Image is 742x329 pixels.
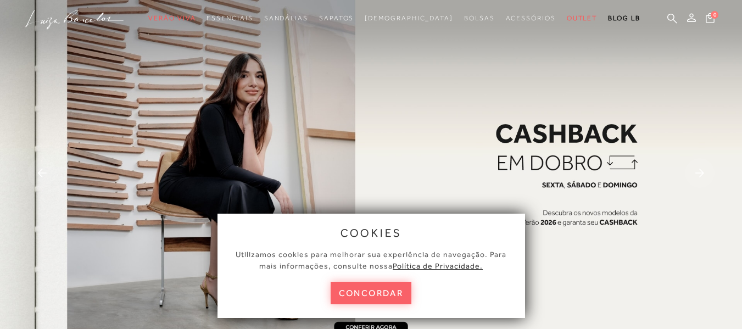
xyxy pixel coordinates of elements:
[148,14,196,22] span: Verão Viva
[567,14,598,22] span: Outlet
[207,14,253,22] span: Essenciais
[393,261,483,270] a: Política de Privacidade.
[148,8,196,29] a: noSubCategoriesText
[464,14,495,22] span: Bolsas
[331,282,412,304] button: concordar
[264,8,308,29] a: noSubCategoriesText
[319,8,354,29] a: noSubCategoriesText
[365,14,453,22] span: [DEMOGRAPHIC_DATA]
[506,14,556,22] span: Acessórios
[711,11,718,19] span: 0
[264,14,308,22] span: Sandálias
[341,227,402,239] span: cookies
[365,8,453,29] a: noSubCategoriesText
[567,8,598,29] a: noSubCategoriesText
[236,250,506,270] span: Utilizamos cookies para melhorar sua experiência de navegação. Para mais informações, consulte nossa
[207,8,253,29] a: noSubCategoriesText
[506,8,556,29] a: noSubCategoriesText
[319,14,354,22] span: Sapatos
[608,8,640,29] a: BLOG LB
[464,8,495,29] a: noSubCategoriesText
[608,14,640,22] span: BLOG LB
[702,12,718,27] button: 0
